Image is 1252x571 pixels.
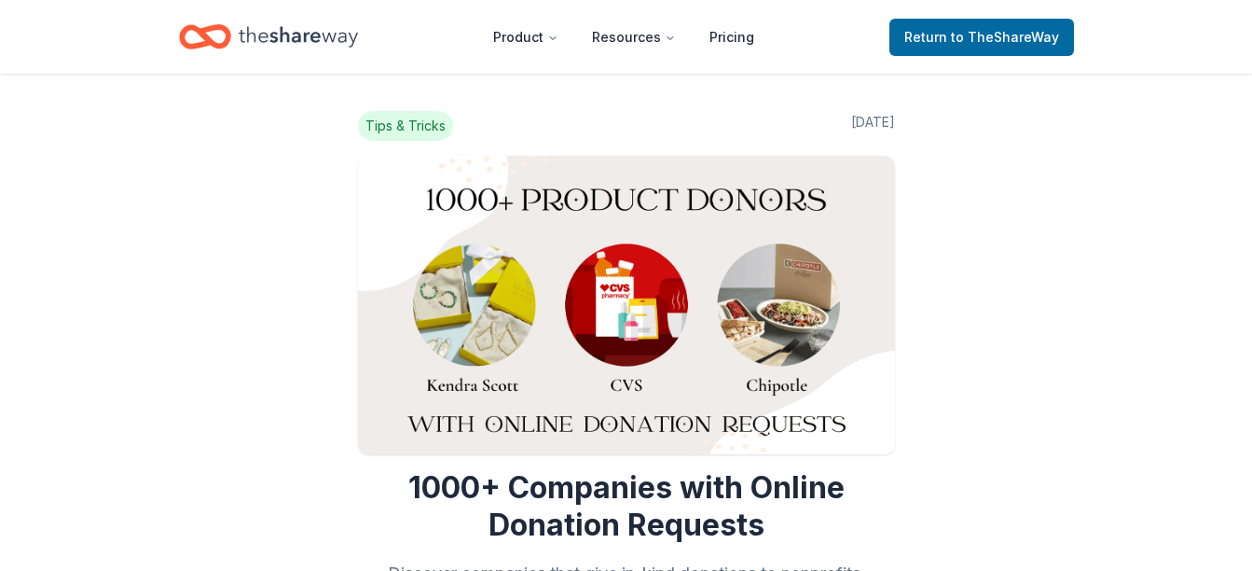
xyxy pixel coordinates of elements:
[577,19,691,56] button: Resources
[478,19,573,56] button: Product
[358,156,895,454] img: Image for 1000+ Companies with Online Donation Requests
[695,19,769,56] a: Pricing
[358,469,895,544] h1: 1000+ Companies with Online Donation Requests
[179,15,358,59] a: Home
[478,15,769,59] nav: Main
[951,29,1059,45] span: to TheShareWay
[889,19,1074,56] a: Returnto TheShareWay
[851,111,895,141] span: [DATE]
[358,111,453,141] span: Tips & Tricks
[904,26,1059,49] span: Return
